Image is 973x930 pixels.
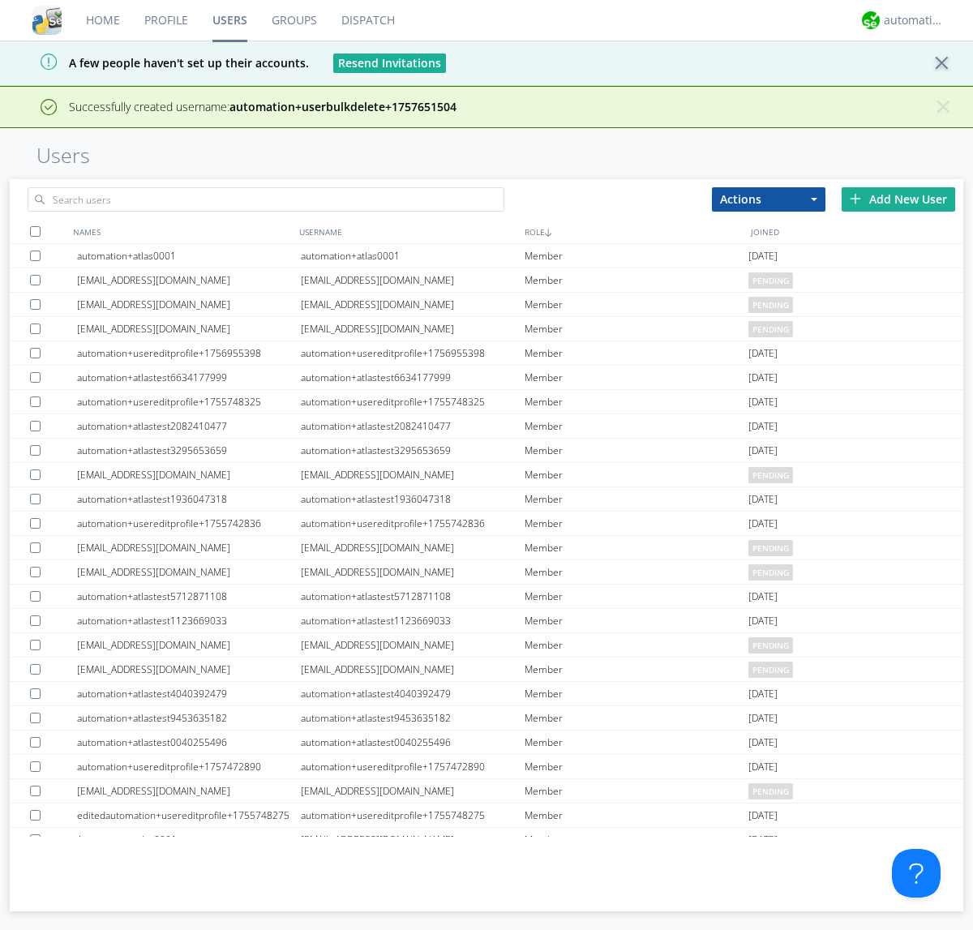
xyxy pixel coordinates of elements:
[301,317,525,341] div: [EMAIL_ADDRESS][DOMAIN_NAME]
[301,609,525,632] div: automation+atlastest1123669033
[301,439,525,462] div: automation+atlastest3295653659
[10,779,963,804] a: [EMAIL_ADDRESS][DOMAIN_NAME][EMAIL_ADDRESS][DOMAIN_NAME]Memberpending
[301,512,525,535] div: automation+usereditprofile+1755742836
[748,487,778,512] span: [DATE]
[10,585,963,609] a: automation+atlastest5712871108automation+atlastest5712871108Member[DATE]
[301,658,525,681] div: [EMAIL_ADDRESS][DOMAIN_NAME]
[10,487,963,512] a: automation+atlastest1936047318automation+atlastest1936047318Member[DATE]
[69,99,456,114] span: Successfully created username:
[748,783,793,799] span: pending
[77,439,301,462] div: automation+atlastest3295653659
[525,706,748,730] div: Member
[77,731,301,754] div: automation+atlastest0040255496
[884,12,945,28] div: automation+atlas
[77,828,301,851] div: Automation+atlas0001
[525,244,748,268] div: Member
[77,682,301,705] div: automation+atlastest4040392479
[301,585,525,608] div: automation+atlastest5712871108
[77,609,301,632] div: automation+atlastest1123669033
[301,341,525,365] div: automation+usereditprofile+1756955398
[748,297,793,313] span: pending
[748,609,778,633] span: [DATE]
[525,585,748,608] div: Member
[10,731,963,755] a: automation+atlastest0040255496automation+atlastest0040255496Member[DATE]
[748,804,778,828] span: [DATE]
[10,609,963,633] a: automation+atlastest1123669033automation+atlastest1123669033Member[DATE]
[77,244,301,268] div: automation+atlas0001
[525,755,748,778] div: Member
[862,11,880,29] img: d2d01cd9b4174d08988066c6d424eccd
[77,414,301,438] div: automation+atlastest2082410477
[77,390,301,414] div: automation+usereditprofile+1755748325
[850,193,861,204] img: plus.svg
[10,706,963,731] a: automation+atlastest9453635182automation+atlastest9453635182Member[DATE]
[77,366,301,389] div: automation+atlastest6634177999
[333,54,446,73] button: Resend Invitations
[77,804,301,827] div: editedautomation+usereditprofile+1755748275
[747,220,973,243] div: JOINED
[10,658,963,682] a: [EMAIL_ADDRESS][DOMAIN_NAME][EMAIL_ADDRESS][DOMAIN_NAME]Memberpending
[32,6,62,35] img: cddb5a64eb264b2086981ab96f4c1ba7
[525,560,748,584] div: Member
[301,244,525,268] div: automation+atlas0001
[77,585,301,608] div: automation+atlastest5712871108
[525,828,748,851] div: Member
[229,99,456,114] strong: automation+userbulkdelete+1757651504
[525,512,748,535] div: Member
[525,268,748,292] div: Member
[12,55,309,71] span: A few people haven't set up their accounts.
[892,849,941,898] iframe: Toggle Customer Support
[10,317,963,341] a: [EMAIL_ADDRESS][DOMAIN_NAME][EMAIL_ADDRESS][DOMAIN_NAME]Memberpending
[10,463,963,487] a: [EMAIL_ADDRESS][DOMAIN_NAME][EMAIL_ADDRESS][DOMAIN_NAME]Memberpending
[77,268,301,292] div: [EMAIL_ADDRESS][DOMAIN_NAME]
[748,439,778,463] span: [DATE]
[77,317,301,341] div: [EMAIL_ADDRESS][DOMAIN_NAME]
[525,293,748,316] div: Member
[748,662,793,678] span: pending
[712,187,825,212] button: Actions
[301,414,525,438] div: automation+atlastest2082410477
[525,341,748,365] div: Member
[69,220,295,243] div: NAMES
[525,463,748,486] div: Member
[77,633,301,657] div: [EMAIL_ADDRESS][DOMAIN_NAME]
[77,463,301,486] div: [EMAIL_ADDRESS][DOMAIN_NAME]
[10,804,963,828] a: editedautomation+usereditprofile+1755748275automation+usereditprofile+1755748275Member[DATE]
[77,560,301,584] div: [EMAIL_ADDRESS][DOMAIN_NAME]
[10,366,963,390] a: automation+atlastest6634177999automation+atlastest6634177999Member[DATE]
[10,390,963,414] a: automation+usereditprofile+1755748325automation+usereditprofile+1755748325Member[DATE]
[301,755,525,778] div: automation+usereditprofile+1757472890
[301,390,525,414] div: automation+usereditprofile+1755748325
[525,779,748,803] div: Member
[748,467,793,483] span: pending
[301,463,525,486] div: [EMAIL_ADDRESS][DOMAIN_NAME]
[525,317,748,341] div: Member
[525,609,748,632] div: Member
[77,293,301,316] div: [EMAIL_ADDRESS][DOMAIN_NAME]
[748,755,778,779] span: [DATE]
[77,341,301,365] div: automation+usereditprofile+1756955398
[10,560,963,585] a: [EMAIL_ADDRESS][DOMAIN_NAME][EMAIL_ADDRESS][DOMAIN_NAME]Memberpending
[301,487,525,511] div: automation+atlastest1936047318
[748,414,778,439] span: [DATE]
[10,268,963,293] a: [EMAIL_ADDRESS][DOMAIN_NAME][EMAIL_ADDRESS][DOMAIN_NAME]Memberpending
[525,414,748,438] div: Member
[525,804,748,827] div: Member
[10,293,963,317] a: [EMAIL_ADDRESS][DOMAIN_NAME][EMAIL_ADDRESS][DOMAIN_NAME]Memberpending
[748,244,778,268] span: [DATE]
[748,682,778,706] span: [DATE]
[748,731,778,755] span: [DATE]
[748,828,778,852] span: [DATE]
[301,633,525,657] div: [EMAIL_ADDRESS][DOMAIN_NAME]
[525,731,748,754] div: Member
[295,220,521,243] div: USERNAME
[301,828,525,851] div: [EMAIL_ADDRESS][DOMAIN_NAME]
[301,560,525,584] div: [EMAIL_ADDRESS][DOMAIN_NAME]
[525,658,748,681] div: Member
[301,366,525,389] div: automation+atlastest6634177999
[10,755,963,779] a: automation+usereditprofile+1757472890automation+usereditprofile+1757472890Member[DATE]
[10,633,963,658] a: [EMAIL_ADDRESS][DOMAIN_NAME][EMAIL_ADDRESS][DOMAIN_NAME]Memberpending
[748,706,778,731] span: [DATE]
[748,272,793,289] span: pending
[301,779,525,803] div: [EMAIL_ADDRESS][DOMAIN_NAME]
